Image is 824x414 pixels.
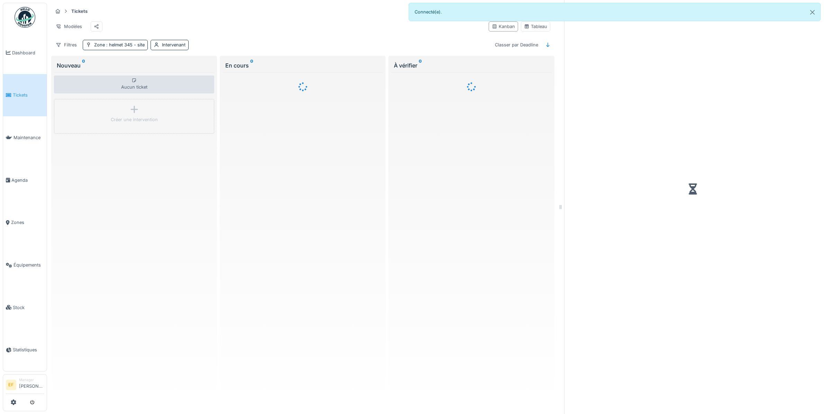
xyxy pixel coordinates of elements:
[11,177,44,183] span: Agenda
[524,23,547,30] div: Tableau
[3,244,47,286] a: Équipements
[19,377,44,382] div: Manager
[15,7,35,28] img: Badge_color-CXgf-gQk.svg
[225,61,380,70] div: En cours
[69,8,90,15] strong: Tickets
[3,286,47,329] a: Stock
[3,74,47,117] a: Tickets
[6,380,16,390] li: EF
[53,40,80,50] div: Filtres
[11,219,44,226] span: Zones
[3,116,47,159] a: Maintenance
[250,61,253,70] sup: 0
[13,92,44,98] span: Tickets
[3,159,47,201] a: Agenda
[492,23,515,30] div: Kanban
[54,75,214,93] div: Aucun ticket
[3,201,47,244] a: Zones
[13,346,44,353] span: Statistiques
[57,61,211,70] div: Nouveau
[13,262,44,268] span: Équipements
[6,377,44,394] a: EF Manager[PERSON_NAME]
[53,21,85,31] div: Modèles
[409,3,821,21] div: Connecté(e).
[394,61,549,70] div: À vérifier
[82,61,85,70] sup: 0
[19,377,44,392] li: [PERSON_NAME]
[419,61,422,70] sup: 0
[12,49,44,56] span: Dashboard
[105,42,145,47] span: : helmet 345 - site
[492,40,541,50] div: Classer par Deadline
[3,31,47,74] a: Dashboard
[94,42,145,48] div: Zone
[111,116,158,123] div: Créer une intervention
[805,3,820,21] button: Close
[13,134,44,141] span: Maintenance
[162,42,185,48] div: Intervenant
[3,329,47,371] a: Statistiques
[13,304,44,311] span: Stock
